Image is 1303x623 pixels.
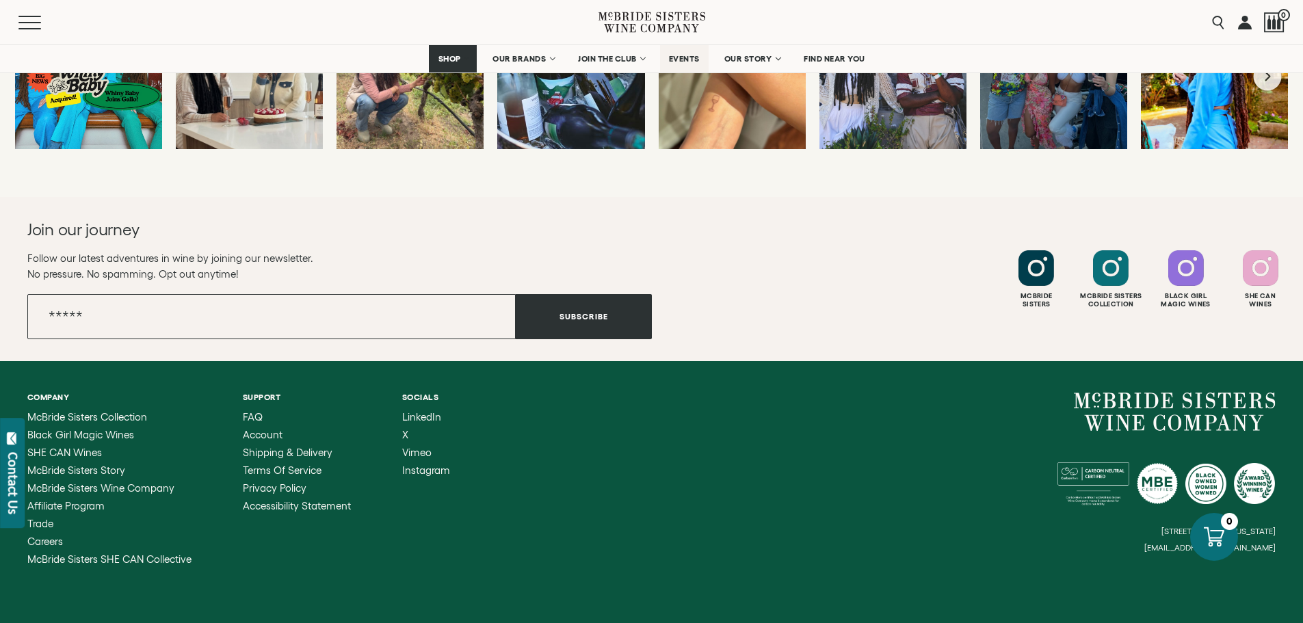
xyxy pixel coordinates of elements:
span: Shipping & Delivery [243,447,332,458]
a: McBride Sisters Collection [27,412,192,423]
a: Privacy Policy [243,483,351,494]
span: X [402,429,408,440]
span: Accessibility Statement [243,500,351,512]
a: Follow Black Girl Magic Wines on Instagram Black GirlMagic Wines [1150,250,1222,308]
a: Trade [27,518,192,529]
a: Follow SHE CAN Wines on Instagram She CanWines [1225,250,1296,308]
span: SHOP [438,54,461,64]
div: Mcbride Sisters Collection [1075,292,1146,308]
a: Black Girl Magic Wines [27,429,192,440]
span: McBride Sisters Wine Company [27,482,174,494]
p: Follow our latest adventures in wine by joining our newsletter. No pressure. No spamming. Opt out... [27,250,652,282]
a: Accessibility Statement [243,501,351,512]
a: EVENTS [660,45,709,72]
a: LinkedIn [402,412,450,423]
div: Contact Us [6,452,20,514]
span: LinkedIn [402,411,441,423]
span: OUR STORY [724,54,772,64]
a: Exciting News! Whiny Baby has been acquired by Gallo. Two years ago, we part... [15,3,162,149]
a: OUR BRANDS [484,45,562,72]
a: Terms of Service [243,465,351,476]
div: Mcbride Sisters [1001,292,1072,308]
span: Account [243,429,282,440]
a: FIND NEAR YOU [795,45,874,72]
span: Trade [27,518,53,529]
a: Wine was flowing, music was bumping, and good vibes all around . We had a tim... [819,3,966,149]
a: FAQ [243,412,351,423]
small: [EMAIL_ADDRESS][DOMAIN_NAME] [1144,543,1276,553]
a: McBride Sisters Wine Company [1074,393,1276,431]
span: Terms of Service [243,464,321,476]
a: Day one of @bluenotejazzfestival was a success! See you all tomorrow at the @... [980,3,1127,149]
div: 0 [1221,513,1238,530]
span: JOIN THE CLUB [578,54,637,64]
span: McBride Sisters Story [27,464,125,476]
a: JOIN THE CLUB [569,45,653,72]
span: Vimeo [402,447,432,458]
span: FAQ [243,411,263,423]
div: She Can Wines [1225,292,1296,308]
a: Birthday ink 🍷✨ My daughter and I got matching wine glass tattoos as a symb... [659,3,806,149]
span: EVENTS [669,54,700,64]
span: FIND NEAR YOU [804,54,865,64]
a: X [402,429,450,440]
span: Privacy Policy [243,482,306,494]
a: SHOP [429,45,477,72]
a: McBride Sisters SHE CAN Collective [27,554,192,565]
span: SHE CAN Wines [27,447,102,458]
a: Cooking up something fun (literally!). Can’t wait to share it with you, stay ... [176,3,323,149]
a: McBride Sisters Story [27,465,192,476]
h2: Join our journey [27,219,589,241]
input: Email [27,294,516,339]
a: Vimeo [402,447,450,458]
span: 0 [1278,9,1290,21]
button: Next slide [1254,62,1282,90]
a: OUR STORY [715,45,789,72]
button: Mobile Menu Trigger [18,16,68,29]
button: Subscribe [516,294,652,339]
a: Instagram [402,465,450,476]
a: Follow McBride Sisters Collection on Instagram Mcbride SistersCollection [1075,250,1146,308]
span: Affiliate Program [27,500,105,512]
a: SHE CAN Wines [27,447,192,458]
small: [STREET_ADDRESS][US_STATE] [1161,527,1276,535]
a: The wine was flowing, the music was soulful, and the energy? Unmatched. Here... [497,3,644,149]
span: Black Girl Magic Wines [27,429,134,440]
a: Affiliate Program [27,501,192,512]
a: Shipping & Delivery [243,447,351,458]
a: Account [243,429,351,440]
a: Careers [27,536,192,547]
a: It’s officially harvest season in California, and we’re out in the vines, che... [337,3,484,149]
span: Careers [27,535,63,547]
div: Black Girl Magic Wines [1150,292,1222,308]
a: Happy Birthday to our very own ROBIN Today we raise a glass of McBride Sist... [1141,3,1288,149]
span: McBride Sisters Collection [27,411,147,423]
span: OUR BRANDS [492,54,546,64]
a: Follow McBride Sisters on Instagram McbrideSisters [1001,250,1072,308]
a: McBride Sisters Wine Company [27,483,192,494]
